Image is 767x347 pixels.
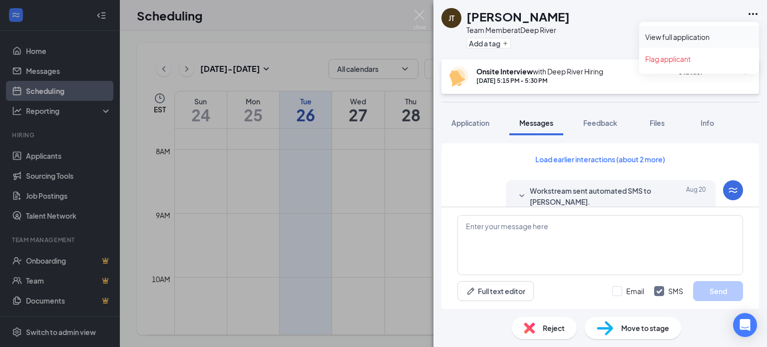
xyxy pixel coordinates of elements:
[543,323,565,334] span: Reject
[476,67,533,76] b: Onsite Interview
[650,118,665,127] span: Files
[457,281,534,301] button: Full text editorPen
[645,32,753,42] a: View full application
[530,185,661,207] span: Workstream sent automated SMS to [PERSON_NAME].
[502,40,508,46] svg: Plus
[693,281,743,301] button: Send
[466,38,511,48] button: PlusAdd a tag
[527,151,674,167] button: Load earlier interactions (about 2 more)
[466,286,476,296] svg: Pen
[516,190,528,202] svg: SmallChevronDown
[466,8,570,25] h1: [PERSON_NAME]
[583,118,617,127] span: Feedback
[476,76,603,85] div: [DATE] 5:15 PM - 5:30 PM
[747,8,759,20] svg: Ellipses
[519,118,553,127] span: Messages
[727,184,739,196] svg: WorkstreamLogo
[451,118,489,127] span: Application
[448,13,454,23] div: JT
[733,313,757,337] div: Open Intercom Messenger
[621,323,669,334] span: Move to stage
[476,66,603,76] div: with Deep River Hiring
[686,185,706,207] span: Aug 20
[701,118,714,127] span: Info
[466,25,570,35] div: Team Member at Deep River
